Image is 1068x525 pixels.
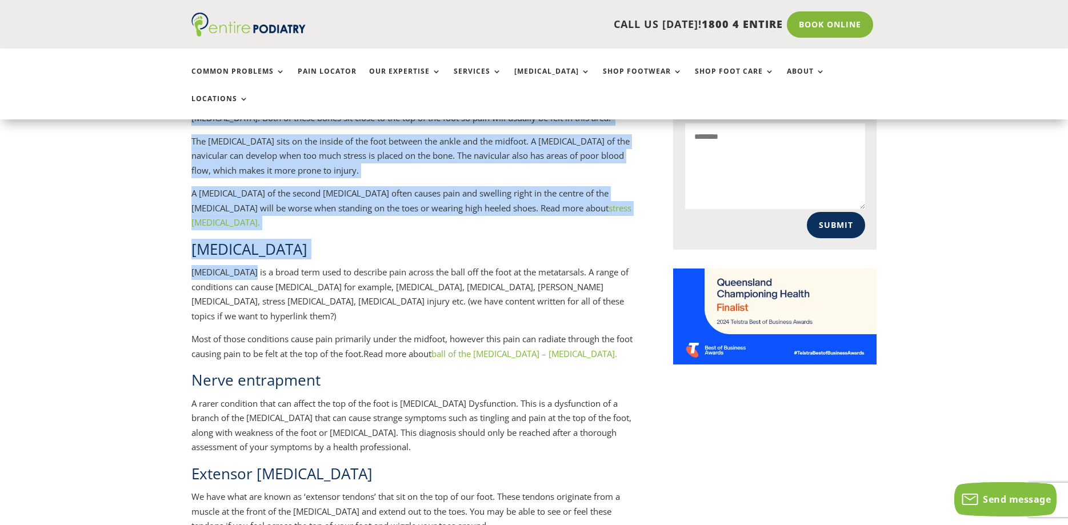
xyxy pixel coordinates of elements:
[983,493,1051,506] span: Send message
[431,348,617,359] a: ball of the [MEDICAL_DATA] – [MEDICAL_DATA].
[191,239,636,265] h2: [MEDICAL_DATA]
[191,67,285,92] a: Common Problems
[673,268,877,364] img: Telstra Business Awards QLD State Finalist - Championing Health Category
[514,67,590,92] a: [MEDICAL_DATA]
[787,11,873,38] a: Book Online
[191,463,636,490] h2: Extensor [MEDICAL_DATA]
[673,355,877,367] a: Telstra Business Awards QLD State Finalist - Championing Health Category
[191,134,636,187] p: The [MEDICAL_DATA] sits on the inside of the foot between the ankle and the midfoot. A [MEDICAL_D...
[787,67,825,92] a: About
[191,95,249,119] a: Locations
[695,67,774,92] a: Shop Foot Care
[350,17,783,32] p: CALL US [DATE]!
[191,370,636,396] h2: Nerve entrapment
[191,396,636,463] p: A rarer condition that can affect the top of the foot is [MEDICAL_DATA] Dysfunction. This is a dy...
[363,348,431,359] span: Read more about
[702,17,783,31] span: 1800 4 ENTIRE
[191,186,636,239] p: A [MEDICAL_DATA] of the second [MEDICAL_DATA] often causes pain and swelling right in the centre ...
[191,332,636,370] p: Most of those conditions cause pain primarily under the midfoot, however this pain can radiate th...
[454,67,502,92] a: Services
[603,67,682,92] a: Shop Footwear
[954,482,1057,516] button: Send message
[298,67,357,92] a: Pain Locator
[807,212,865,238] button: Submit
[191,13,306,37] img: logo (1)
[191,265,636,332] p: [MEDICAL_DATA] is a broad term used to describe pain across the ball off the foot at the metatars...
[369,67,441,92] a: Our Expertise
[191,27,306,39] a: Entire Podiatry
